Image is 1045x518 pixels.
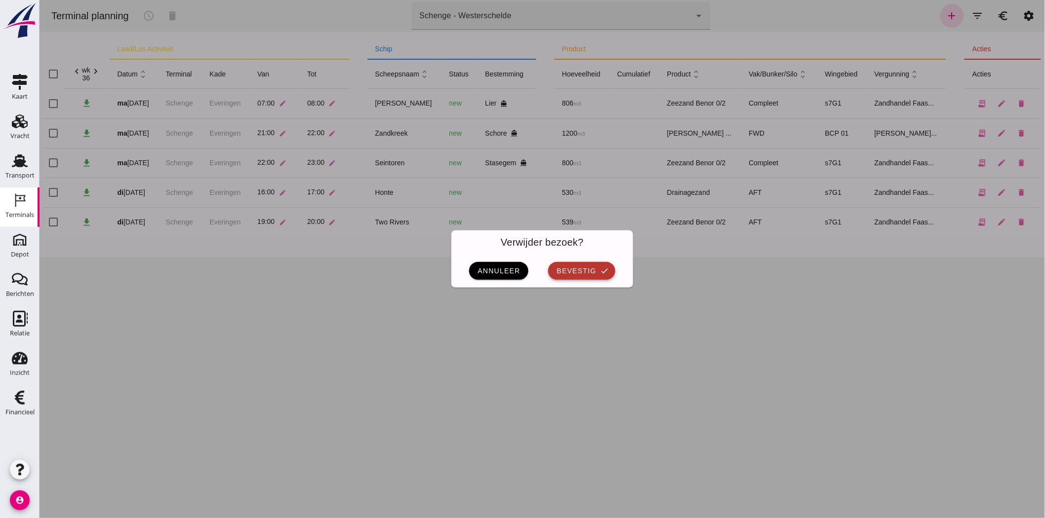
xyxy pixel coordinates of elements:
[517,267,557,275] span: bevestig
[10,490,30,510] i: account_circle
[12,93,28,100] div: Kaart
[412,230,594,254] div: Verwijder bezoek?
[509,262,575,280] button: bevestig
[438,267,481,275] span: annuleer
[2,2,38,39] img: logo-small.a267ee39.svg
[10,370,30,376] div: Inzicht
[6,291,34,297] div: Berichten
[10,330,30,336] div: Relatie
[5,409,35,415] div: Financieel
[430,262,489,280] button: annuleer
[561,266,570,275] i: check
[5,172,35,179] div: Transport
[11,251,29,258] div: Depot
[5,212,34,218] div: Terminals
[10,133,30,139] div: Vracht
